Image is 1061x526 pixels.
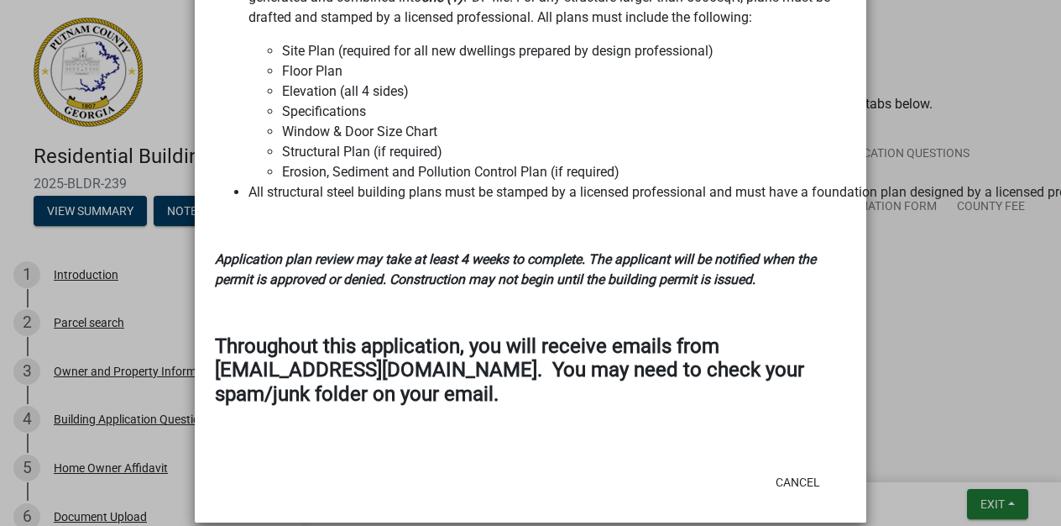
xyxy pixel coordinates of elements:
[282,102,846,122] li: Specifications
[215,251,816,287] strong: Application plan review may take at least 4 weeks to complete. The applicant will be notified whe...
[282,122,846,142] li: Window & Door Size Chart
[248,182,846,203] li: All structural steel building plans must be stamped by a licensed professional and must have a fo...
[215,334,804,407] strong: Throughout this application, you will receive emails from [EMAIL_ADDRESS][DOMAIN_NAME]. You may n...
[282,162,846,182] li: Erosion, Sediment and Pollution Control Plan (if required)
[282,82,846,102] li: Elevation (all 4 sides)
[282,61,846,82] li: Floor Plan
[762,467,834,497] button: Cancel
[282,41,846,61] li: Site Plan (required for all new dwellings prepared by design professional)
[282,142,846,162] li: Structural Plan (if required)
